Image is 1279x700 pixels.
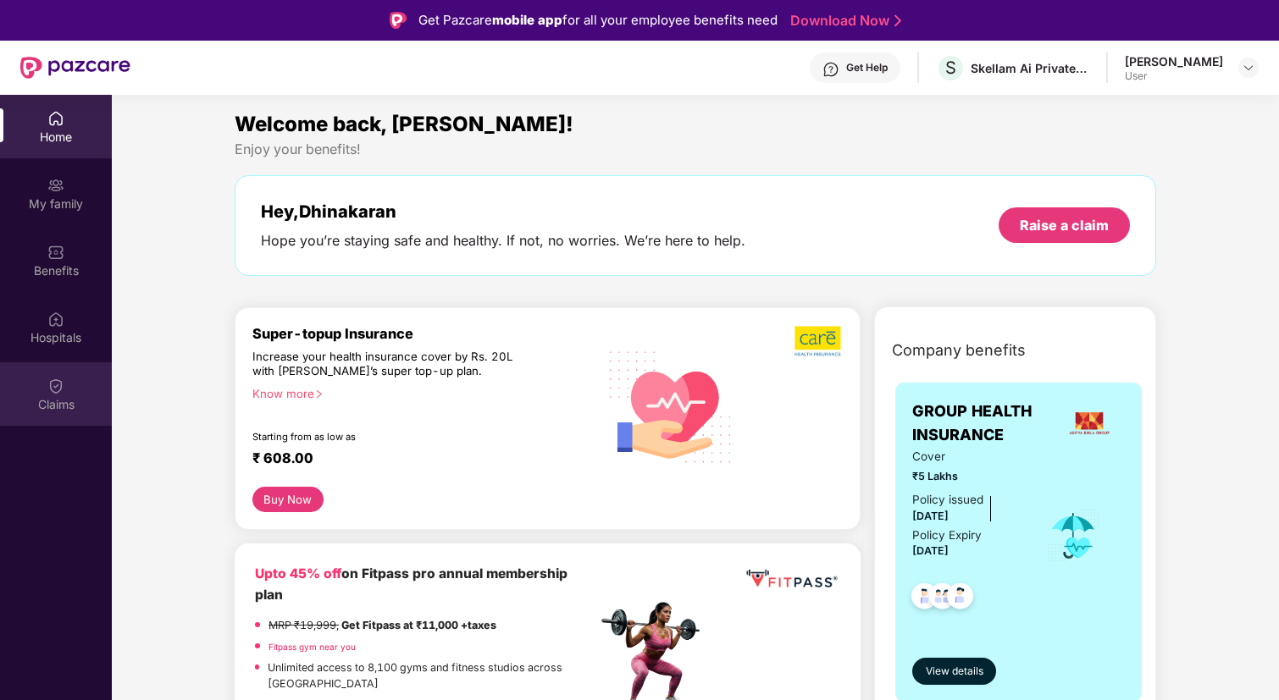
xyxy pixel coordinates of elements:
div: Starting from as low as [252,431,525,443]
img: b5dec4f62d2307b9de63beb79f102df3.png [795,325,843,357]
span: Cover [912,448,1023,466]
img: svg+xml;base64,PHN2ZyB4bWxucz0iaHR0cDovL3d3dy53My5vcmcvMjAwMC9zdmciIHhtbG5zOnhsaW5rPSJodHRwOi8vd3... [597,331,745,481]
span: ₹5 Lakhs [912,468,1023,485]
div: Skellam Ai Private Limited [971,60,1089,76]
div: Increase your health insurance cover by Rs. 20L with [PERSON_NAME]’s super top-up plan. [252,350,523,379]
span: S [945,58,956,78]
a: Download Now [790,12,896,30]
div: Super-topup Insurance [252,325,597,342]
img: svg+xml;base64,PHN2ZyBpZD0iQmVuZWZpdHMiIHhtbG5zPSJodHRwOi8vd3d3LnczLm9yZy8yMDAwL3N2ZyIgd2lkdGg9Ij... [47,244,64,261]
img: svg+xml;base64,PHN2ZyBpZD0iSG9zcGl0YWxzIiB4bWxucz0iaHR0cDovL3d3dy53My5vcmcvMjAwMC9zdmciIHdpZHRoPS... [47,311,64,328]
strong: mobile app [492,12,562,28]
span: [DATE] [912,510,949,522]
img: Stroke [894,12,901,30]
img: New Pazcare Logo [20,57,130,79]
div: Hope you’re staying safe and healthy. If not, no worries. We’re here to help. [261,232,745,250]
img: icon [1046,508,1101,564]
div: User [1125,69,1223,83]
img: svg+xml;base64,PHN2ZyBpZD0iSGVscC0zMngzMiIgeG1sbnM9Imh0dHA6Ly93d3cudzMub3JnLzIwMDAvc3ZnIiB3aWR0aD... [822,61,839,78]
span: right [314,389,324,399]
div: Policy Expiry [912,526,982,544]
span: View details [926,664,983,680]
img: svg+xml;base64,PHN2ZyBpZD0iSG9tZSIgeG1sbnM9Imh0dHA6Ly93d3cudzMub3JnLzIwMDAvc3ZnIiB3aWR0aD0iMjAiIG... [47,110,64,127]
img: insurerLogo [1066,400,1112,446]
b: Upto 45% off [255,565,341,581]
img: svg+xml;base64,PHN2ZyB4bWxucz0iaHR0cDovL3d3dy53My5vcmcvMjAwMC9zdmciIHdpZHRoPSI0OC45NDMiIGhlaWdodD... [904,578,945,620]
span: [DATE] [912,544,949,557]
div: Hey, Dhinakaran [261,201,745,222]
img: svg+xml;base64,PHN2ZyB3aWR0aD0iMjAiIGhlaWdodD0iMjAiIHZpZXdCb3g9IjAgMCAyMCAyMCIgZmlsbD0ibm9uZSIgeG... [47,177,64,194]
a: Fitpass gym near you [269,642,356,652]
img: svg+xml;base64,PHN2ZyB4bWxucz0iaHR0cDovL3d3dy53My5vcmcvMjAwMC9zdmciIHdpZHRoPSI0OC45NDMiIGhlaWdodD... [939,578,981,620]
button: View details [912,658,996,685]
p: Unlimited access to 8,100 gyms and fitness studios across [GEOGRAPHIC_DATA] [268,659,596,692]
span: GROUP HEALTH INSURANCE [912,400,1055,448]
img: svg+xml;base64,PHN2ZyBpZD0iRHJvcGRvd24tMzJ4MzIiIHhtbG5zPSJodHRwOi8vd3d3LnczLm9yZy8yMDAwL3N2ZyIgd2... [1242,61,1255,74]
div: Get Pazcare for all your employee benefits need [418,10,778,30]
div: [PERSON_NAME] [1125,53,1223,69]
span: Welcome back, [PERSON_NAME]! [235,112,573,136]
del: MRP ₹19,999, [269,619,339,631]
img: fppp.png [743,564,840,594]
img: svg+xml;base64,PHN2ZyB4bWxucz0iaHR0cDovL3d3dy53My5vcmcvMjAwMC9zdmciIHdpZHRoPSI0OC45MTUiIGhlaWdodD... [922,578,963,620]
span: Company benefits [892,339,1026,362]
img: svg+xml;base64,PHN2ZyBpZD0iQ2xhaW0iIHhtbG5zPSJodHRwOi8vd3d3LnczLm9yZy8yMDAwL3N2ZyIgd2lkdGg9IjIwIi... [47,378,64,394]
div: Get Help [846,61,888,74]
img: Logo [390,12,407,29]
div: ₹ 608.00 [252,449,580,470]
strong: Get Fitpass at ₹11,000 +taxes [341,619,496,631]
div: Raise a claim [1020,216,1109,234]
b: on Fitpass pro annual membership plan [255,565,568,602]
div: Know more [252,387,587,399]
div: Policy issued [912,491,983,509]
div: Enjoy your benefits! [235,141,1156,158]
button: Buy Now [252,487,324,512]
